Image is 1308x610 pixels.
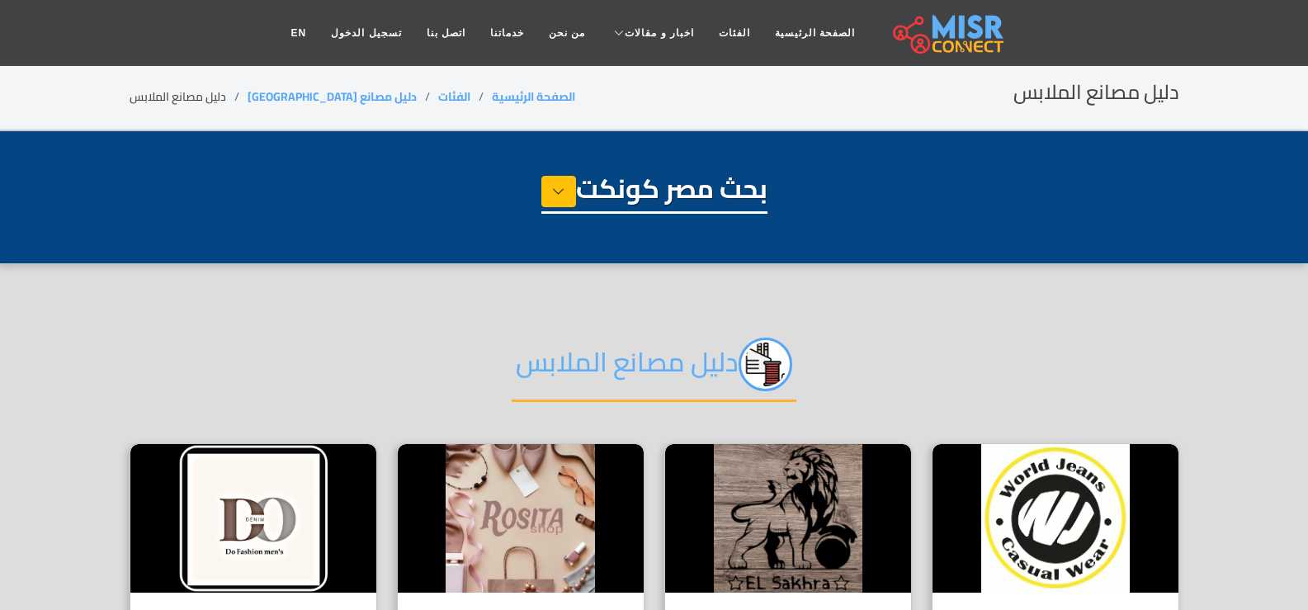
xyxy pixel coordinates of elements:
img: مكتب الصخرة للملابس الجاهزة شبرا [665,444,911,593]
h1: بحث مصر كونكت [541,173,767,214]
a: الصفحة الرئيسية [763,17,867,49]
h2: دليل مصانع الملابس [1013,81,1179,105]
a: الصفحة الرئيسية [492,86,575,107]
img: مصنع عالم الجينز السوري [933,444,1178,593]
a: خدماتنا [478,17,536,49]
a: اتصل بنا [414,17,478,49]
a: تسجيل الدخول [319,17,413,49]
span: اخبار و مقالات [625,26,694,40]
a: الفئات [706,17,763,49]
img: دو جينز [130,444,376,593]
a: من نحن [536,17,597,49]
img: jc8qEEzyi89FPzAOrPPq.png [739,338,792,391]
a: اخبار و مقالات [597,17,706,49]
a: الفئات [438,86,470,107]
li: دليل مصانع الملابس [130,88,248,106]
h2: دليل مصانع الملابس [512,338,796,402]
img: main.misr_connect [893,12,1003,54]
a: EN [279,17,319,49]
img: محل Rosita [398,444,644,593]
a: دليل مصانع [GEOGRAPHIC_DATA] [248,86,417,107]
